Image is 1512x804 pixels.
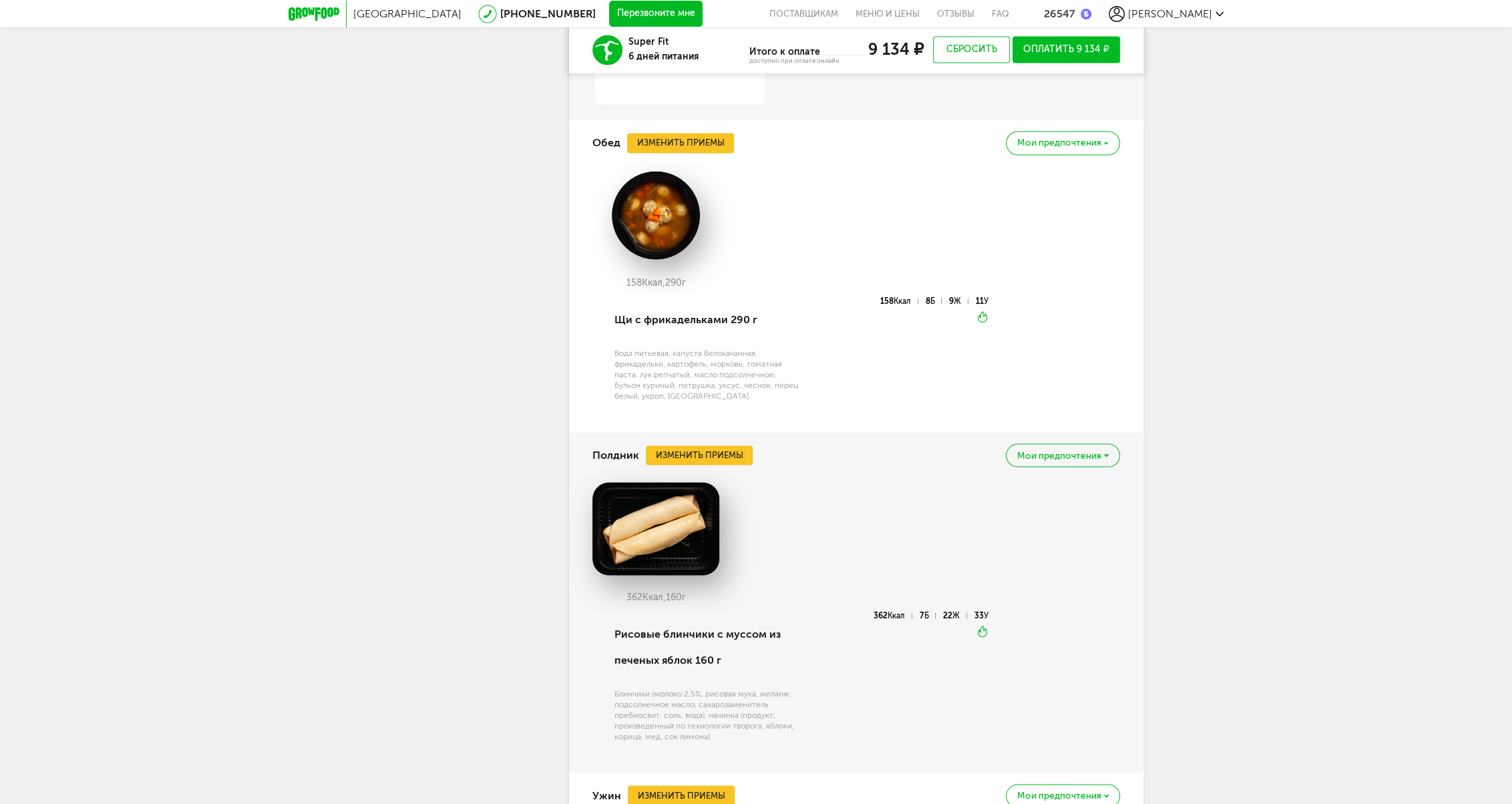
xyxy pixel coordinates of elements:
[943,612,966,618] div: 22
[949,298,968,304] div: 9
[614,688,799,741] div: Блинчики (молоко 2,5%, рисовая мука, меланж, подсолнечное масло, сахарозаменитель пребиосвит, сол...
[592,482,719,576] img: big_n66Cl9PxfjONWM06.png
[1044,7,1075,20] div: 26547
[614,296,799,342] div: Щи с фрикадельками 290 г
[920,612,936,618] div: 7
[500,7,596,20] a: [PHONE_NUMBER]
[592,277,719,288] div: 158 290
[592,130,620,156] h4: Обед
[1017,451,1101,460] span: Мои предпочтения
[749,47,823,57] div: Итого к оплате
[880,298,918,304] div: 158
[1012,36,1120,63] button: Оплатить 9 134 ₽
[682,276,686,288] span: г
[682,591,686,602] span: г
[930,296,935,305] span: Б
[954,296,961,305] span: Ж
[628,35,699,49] h3: Super Fit
[1081,9,1091,19] img: bonus_b.cdccf46.png
[976,298,988,304] div: 11
[926,298,942,304] div: 8
[865,41,924,58] div: 9 134 ₽
[984,610,988,620] span: У
[933,36,1010,63] button: Сбросить
[592,170,719,260] img: big_Mj21AkCaiP2Xf8iS.png
[952,610,960,620] span: Ж
[894,296,911,305] span: Ккал
[614,347,799,401] div: Вода питьевая, капуста белокачанная, фрикадельки, картофель, морковь, томатная паста, лук репчаты...
[888,610,905,620] span: Ккал
[609,1,703,27] button: Перезвоните мне
[1128,7,1212,20] span: [PERSON_NAME]
[874,612,912,618] div: 362
[646,445,753,465] button: Изменить приемы
[592,442,639,467] h4: Полдник
[592,592,719,602] div: 362 160
[974,612,988,618] div: 33
[642,591,666,602] span: Ккал,
[627,133,734,153] button: Изменить приемы
[1017,791,1101,800] span: Мои предпочтения
[628,49,699,64] p: 6 дней питания
[642,276,665,288] span: Ккал,
[749,57,839,65] div: доступно при оплате онлайн
[984,296,988,305] span: У
[353,7,461,20] span: [GEOGRAPHIC_DATA]
[924,610,929,620] span: Б
[614,611,799,682] div: Рисовые блинчики с муссом из печеных яблок 160 г
[1017,138,1101,148] span: Мои предпочтения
